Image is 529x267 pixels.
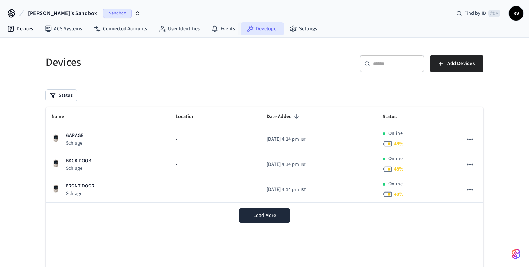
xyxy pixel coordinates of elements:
span: - [176,186,177,194]
span: - [176,136,177,143]
button: Load More [239,208,290,223]
a: Connected Accounts [88,22,153,35]
table: sticky table [46,107,483,203]
h5: Devices [46,55,260,70]
span: Load More [253,212,276,219]
p: FRONT DOOR [66,182,94,190]
span: 48 % [394,140,403,148]
p: Schlage [66,140,83,147]
img: Schlage Sense Smart Deadbolt with Camelot Trim, Front [51,159,60,168]
span: IST [300,162,306,168]
a: Devices [1,22,39,35]
span: 48 % [394,191,403,198]
a: ACS Systems [39,22,88,35]
span: ⌘ K [488,10,500,17]
span: [DATE] 4:14 pm [267,161,299,168]
span: Status [383,111,406,122]
button: Add Devices [430,55,483,72]
span: 48 % [394,166,403,173]
div: Asia/Calcutta [267,186,306,194]
p: Schlage [66,190,94,197]
span: Name [51,111,73,122]
button: Status [46,90,77,101]
span: [DATE] 4:14 pm [267,186,299,194]
span: RV [510,7,523,20]
img: SeamLogoGradient.69752ec5.svg [512,248,520,260]
span: IST [300,187,306,193]
div: Asia/Calcutta [267,161,306,168]
span: Find by ID [464,10,486,17]
a: Settings [284,22,323,35]
span: Sandbox [103,9,132,18]
img: Schlage Sense Smart Deadbolt with Camelot Trim, Front [51,134,60,142]
span: [PERSON_NAME]'s Sandbox [28,9,97,18]
img: Schlage Sense Smart Deadbolt with Camelot Trim, Front [51,184,60,193]
p: Online [388,155,403,163]
p: Online [388,130,403,137]
span: - [176,161,177,168]
p: BACK DOOR [66,157,91,165]
span: Date Added [267,111,301,122]
a: Developer [241,22,284,35]
p: Schlage [66,165,91,172]
span: [DATE] 4:14 pm [267,136,299,143]
p: GARAGE [66,132,83,140]
span: IST [300,136,306,143]
a: User Identities [153,22,205,35]
a: Events [205,22,241,35]
div: Asia/Calcutta [267,136,306,143]
span: Add Devices [447,59,475,68]
div: Find by ID⌘ K [451,7,506,20]
p: Online [388,180,403,188]
button: RV [509,6,523,21]
span: Location [176,111,204,122]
